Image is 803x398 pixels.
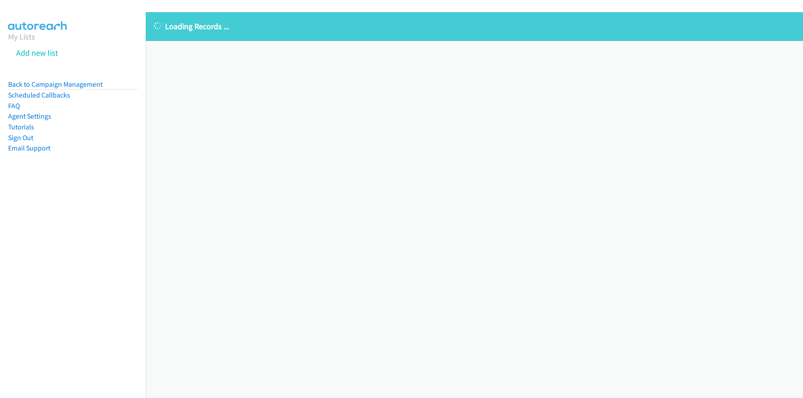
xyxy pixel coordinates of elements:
a: Scheduled Callbacks [8,91,70,99]
a: My Lists [8,31,35,42]
a: FAQ [8,102,20,110]
a: Agent Settings [8,112,51,120]
a: Sign Out [8,133,33,142]
a: Add new list [16,48,58,58]
a: Email Support [8,144,50,152]
a: Back to Campaign Management [8,80,103,88]
p: Loading Records ... [154,20,795,32]
a: Tutorials [8,123,34,131]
